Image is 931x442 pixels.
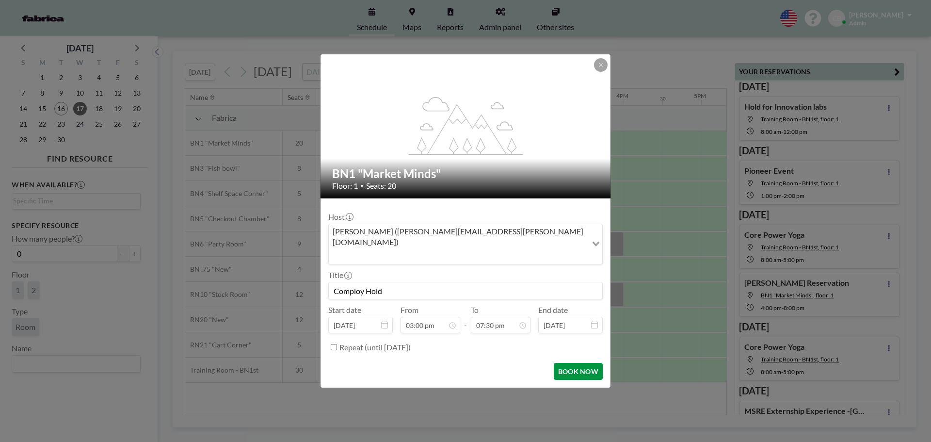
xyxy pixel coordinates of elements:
[360,182,364,189] span: •
[328,212,353,222] label: Host
[554,363,603,380] button: BOOK NOW
[332,181,358,191] span: Floor: 1
[329,282,602,299] input: Casey's reservation
[328,270,351,280] label: Title
[339,343,411,352] label: Repeat (until [DATE])
[330,249,586,262] input: Search for option
[332,166,600,181] h2: BN1 "Market Minds"
[471,305,479,315] label: To
[366,181,396,191] span: Seats: 20
[409,96,523,154] g: flex-grow: 1.2;
[329,224,602,264] div: Search for option
[328,305,361,315] label: Start date
[331,226,585,248] span: [PERSON_NAME] ([PERSON_NAME][EMAIL_ADDRESS][PERSON_NAME][DOMAIN_NAME])
[464,309,467,330] span: -
[401,305,418,315] label: From
[538,305,568,315] label: End date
